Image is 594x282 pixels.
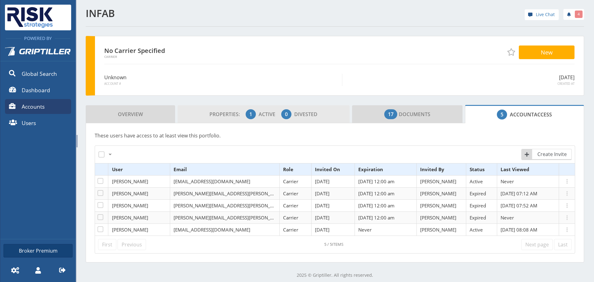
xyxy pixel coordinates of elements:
span: Carrier [283,190,298,197]
th: Invited By [417,163,466,176]
div: Unknown [104,74,342,86]
span: [DATE] [315,215,329,221]
span: Carrier [283,202,298,209]
span: [PERSON_NAME] [420,227,456,233]
span: Active [259,111,280,118]
span: Carrier [283,215,298,221]
span: [PERSON_NAME] [112,215,148,221]
a: Broker Premium [3,244,73,258]
span: Documents [384,108,430,120]
span: Never [501,178,514,184]
span: 5 [501,111,503,118]
span: Dashboard [22,86,50,94]
div: notifications [559,8,584,20]
span: items [332,241,343,247]
span: Powered By [21,35,55,41]
a: Accounts [5,99,71,114]
span: Expired [470,202,486,209]
span: [PERSON_NAME] [112,202,148,209]
span: 1 [249,111,252,118]
span: [EMAIL_ADDRESS][DOMAIN_NAME] [174,178,250,184]
th: Email [170,163,279,176]
span: Active [470,227,483,233]
a: Next page [521,239,553,250]
span: Never [358,227,372,233]
button: New [519,46,575,59]
a: Previous [118,239,146,250]
a: Last [554,239,572,250]
th: Expiration [355,163,417,176]
a: 4 [563,9,584,20]
div: No Carrier Specified [104,46,203,59]
span: New [541,48,553,56]
span: [PERSON_NAME] [420,178,456,184]
span: 17 [388,111,394,118]
div: Click to refresh datatable [324,241,343,247]
span: [DATE] [315,178,329,184]
nav: pagination [98,239,572,250]
span: Properties: [209,111,244,118]
span: Live Chat [536,11,555,18]
span: [DATE] [315,202,329,209]
span: Overview [118,108,143,120]
span: [PERSON_NAME] [112,178,148,184]
span: [PERSON_NAME] [420,215,456,221]
a: Live Chat [525,9,559,20]
span: [DATE] 08:08 AM [501,227,537,233]
th: Last Viewed [497,163,559,176]
span: [EMAIL_ADDRESS][DOMAIN_NAME] [174,227,250,233]
span: Active [470,178,483,184]
span: [PERSON_NAME] [112,190,148,197]
div: [DATE] [342,74,575,86]
th: Role [279,163,311,176]
span: Accounts [22,102,45,111]
span: [DATE] 07:52 AM [501,202,537,209]
span: [PERSON_NAME] [420,190,456,197]
span: Created At [347,82,575,86]
span: [PERSON_NAME][EMAIL_ADDRESS][PERSON_NAME][PERSON_NAME][DOMAIN_NAME] [174,215,359,221]
span: Users [22,119,36,127]
a: Griptiller [0,42,76,65]
h1: INFAB [86,8,331,19]
th: Invited On [312,163,355,176]
span: Divested [294,111,317,118]
p: These users have access to at least view this portfolio. [95,132,575,139]
span: [DATE] [315,227,329,233]
span: Never [501,215,514,221]
span: Global Search [22,70,57,78]
span: [DATE] 12:00 am [358,215,394,221]
span: [DATE] 12:00 am [358,190,394,197]
span: [PERSON_NAME] [112,227,148,233]
span: [DATE] 07:12 AM [501,190,537,197]
span: Expired [470,215,486,221]
a: First [98,239,116,250]
th: User [108,163,170,176]
span: Carrier [104,55,203,59]
span: [PERSON_NAME] [420,202,456,209]
span: [DATE] [315,190,329,197]
span: [PERSON_NAME][EMAIL_ADDRESS][PERSON_NAME][PERSON_NAME][DOMAIN_NAME] [174,190,359,197]
span: Carrier [283,178,298,184]
span: [DATE] 12:00 am [358,202,394,209]
a: Dashboard [5,83,71,98]
a: Global Search [5,66,71,81]
span: Account [510,111,534,118]
th: Status [466,163,497,176]
span: [DATE] 12:00 am [358,178,394,184]
span: Add to Favorites [507,48,515,56]
div: help [525,9,559,22]
span: [PERSON_NAME][EMAIL_ADDRESS][PERSON_NAME][DOMAIN_NAME] [174,202,323,209]
span: 4 [578,11,580,17]
span: Create Invite [533,150,571,158]
a: Users [5,115,71,130]
span: Carrier [283,227,298,233]
span: 0 [285,111,288,118]
img: Risk Strategies Company [5,5,55,30]
label: Select All [98,149,107,158]
span: Expired [470,190,486,197]
a: Create Invite [521,149,572,160]
p: 2025 © Griptiller. All rights reserved. [86,272,584,279]
span: Access [497,108,552,121]
span: Account # [104,82,337,86]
